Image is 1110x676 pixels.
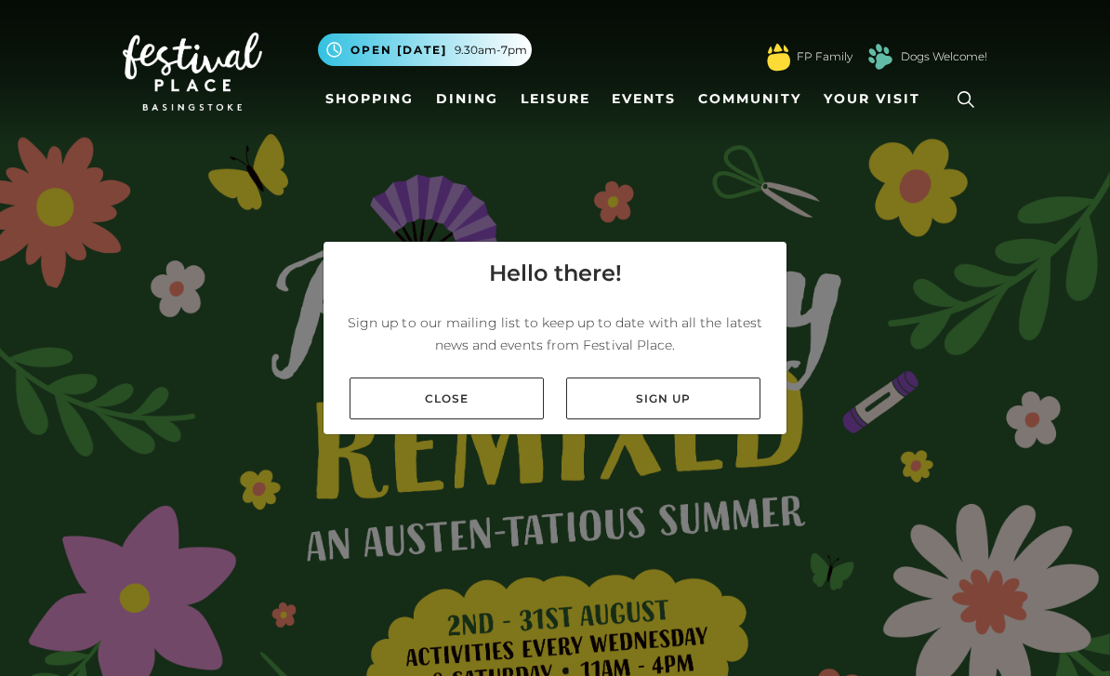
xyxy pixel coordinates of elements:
button: Open [DATE] 9.30am-7pm [318,33,532,66]
a: Shopping [318,82,421,116]
img: Festival Place Logo [123,33,262,111]
a: Community [691,82,809,116]
a: Leisure [513,82,598,116]
span: 9.30am-7pm [455,42,527,59]
a: FP Family [797,48,852,65]
h4: Hello there! [489,257,622,290]
span: Your Visit [824,89,920,109]
a: Dining [429,82,506,116]
p: Sign up to our mailing list to keep up to date with all the latest news and events from Festival ... [338,311,772,356]
a: Close [350,378,544,419]
a: Events [604,82,683,116]
a: Your Visit [816,82,937,116]
a: Dogs Welcome! [901,48,987,65]
span: Open [DATE] [350,42,447,59]
a: Sign up [566,378,760,419]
